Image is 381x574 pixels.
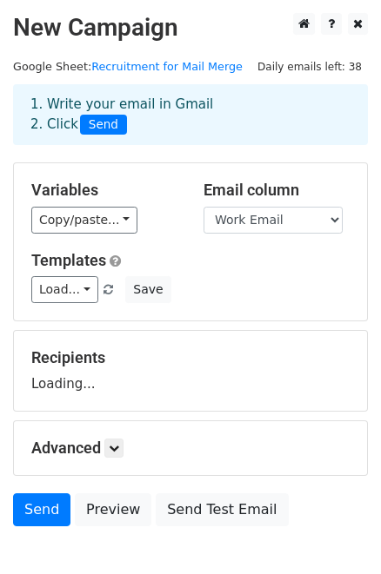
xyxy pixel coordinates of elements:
a: Send [13,493,70,526]
a: Recruitment for Mail Merge [91,60,243,73]
a: Templates [31,251,106,269]
h5: Email column [204,181,350,200]
h5: Advanced [31,439,350,458]
div: 1. Write your email in Gmail 2. Click [17,95,364,135]
small: Google Sheet: [13,60,243,73]
a: Load... [31,276,98,303]
h5: Recipients [31,348,350,367]
span: Send [80,115,127,135]
h2: New Campaign [13,13,368,43]
a: Preview [75,493,151,526]
button: Save [125,276,170,303]
span: Daily emails left: 38 [251,57,368,76]
div: Loading... [31,348,350,393]
a: Daily emails left: 38 [251,60,368,73]
a: Copy/paste... [31,207,137,234]
a: Send Test Email [156,493,288,526]
h5: Variables [31,181,177,200]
